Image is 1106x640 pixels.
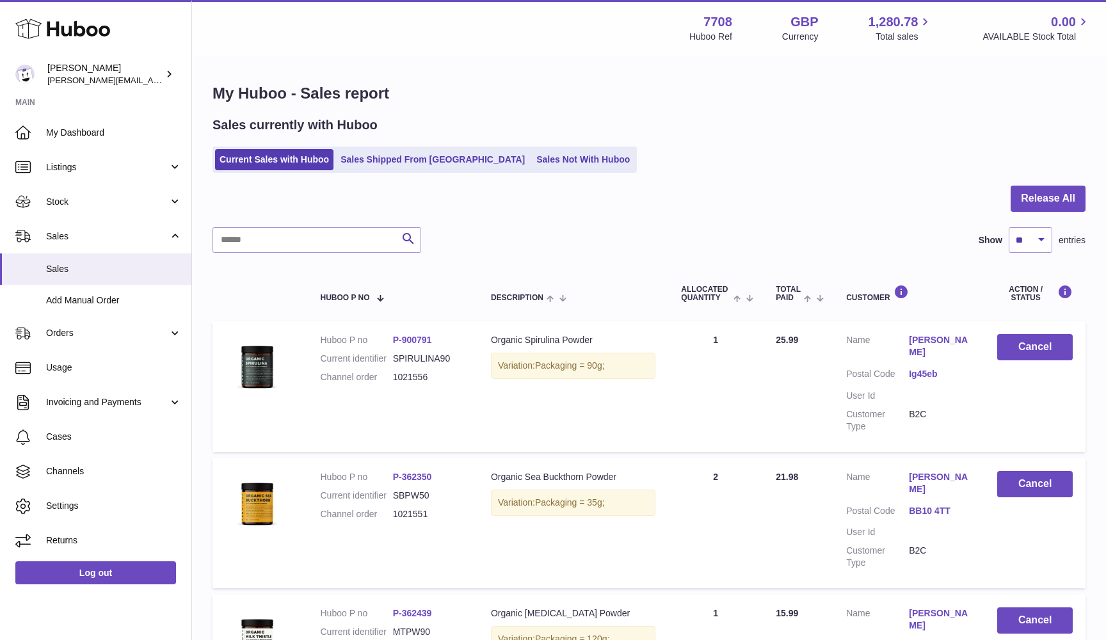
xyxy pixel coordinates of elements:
a: 0.00 AVAILABLE Stock Total [982,13,1091,43]
span: Orders [46,327,168,339]
dd: B2C [909,408,972,433]
span: Sales [46,263,182,275]
span: My Dashboard [46,127,182,139]
label: Show [979,234,1002,246]
dt: Postal Code [846,505,909,520]
span: Invoicing and Payments [46,396,168,408]
strong: GBP [790,13,818,31]
dt: Customer Type [846,408,909,433]
span: 25.99 [776,335,798,345]
a: P-900791 [393,335,432,345]
span: Cases [46,431,182,443]
dt: Current identifier [320,353,392,365]
dt: Channel order [320,508,392,520]
button: Release All [1011,186,1086,212]
span: 0.00 [1051,13,1076,31]
span: Sales [46,230,168,243]
a: BB10 4TT [909,505,972,517]
span: Total sales [876,31,933,43]
dd: MTPW90 [393,626,465,638]
span: Add Manual Order [46,294,182,307]
span: Settings [46,500,182,512]
span: Listings [46,161,168,173]
dd: 1021556 [393,371,465,383]
dt: Customer Type [846,545,909,569]
a: P-362439 [393,608,432,618]
dt: User Id [846,526,909,538]
h2: Sales currently with Huboo [212,116,378,134]
a: Current Sales with Huboo [215,149,333,170]
td: 2 [668,458,763,588]
button: Cancel [997,471,1073,497]
div: Action / Status [997,285,1073,302]
dt: Huboo P no [320,607,392,620]
a: [PERSON_NAME] [909,471,972,495]
div: Huboo Ref [689,31,732,43]
a: 1,280.78 Total sales [869,13,933,43]
a: Log out [15,561,176,584]
dt: Huboo P no [320,471,392,483]
div: Organic Spirulina Powder [491,334,655,346]
span: Description [491,294,543,302]
dd: 1021551 [393,508,465,520]
span: Packaging = 35g; [535,497,605,508]
strong: 7708 [703,13,732,31]
div: [PERSON_NAME] [47,62,163,86]
span: Usage [46,362,182,374]
dd: B2C [909,545,972,569]
dt: Current identifier [320,490,392,502]
img: 77081700557711.jpg [225,334,289,398]
button: Cancel [997,334,1073,360]
h1: My Huboo - Sales report [212,83,1086,104]
span: [PERSON_NAME][EMAIL_ADDRESS][DOMAIN_NAME] [47,75,257,85]
span: AVAILABLE Stock Total [982,31,1091,43]
dt: Channel order [320,371,392,383]
dt: Huboo P no [320,334,392,346]
div: Organic Sea Buckthorn Powder [491,471,655,483]
a: [PERSON_NAME] [909,607,972,632]
td: 1 [668,321,763,451]
dt: Postal Code [846,368,909,383]
span: Packaging = 90g; [535,360,605,371]
div: Customer [846,285,972,302]
div: Currency [782,31,819,43]
span: 1,280.78 [869,13,918,31]
dd: SBPW50 [393,490,465,502]
img: 77081700557689.jpg [225,471,289,535]
a: Sales Not With Huboo [532,149,634,170]
span: 15.99 [776,608,798,618]
dt: Current identifier [320,626,392,638]
div: Organic [MEDICAL_DATA] Powder [491,607,655,620]
dt: Name [846,607,909,635]
span: Returns [46,534,182,547]
img: victor@erbology.co [15,65,35,84]
dt: User Id [846,390,909,402]
a: Ig45eb [909,368,972,380]
dd: SPIRULINA90 [393,353,465,365]
button: Cancel [997,607,1073,634]
span: Total paid [776,285,801,302]
span: ALLOCATED Quantity [681,285,730,302]
div: Variation: [491,353,655,379]
span: Huboo P no [320,294,369,302]
span: Stock [46,196,168,208]
dt: Name [846,334,909,362]
span: 21.98 [776,472,798,482]
a: [PERSON_NAME] [909,334,972,358]
div: Variation: [491,490,655,516]
dt: Name [846,471,909,499]
span: entries [1059,234,1086,246]
a: Sales Shipped From [GEOGRAPHIC_DATA] [336,149,529,170]
a: P-362350 [393,472,432,482]
span: Channels [46,465,182,477]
